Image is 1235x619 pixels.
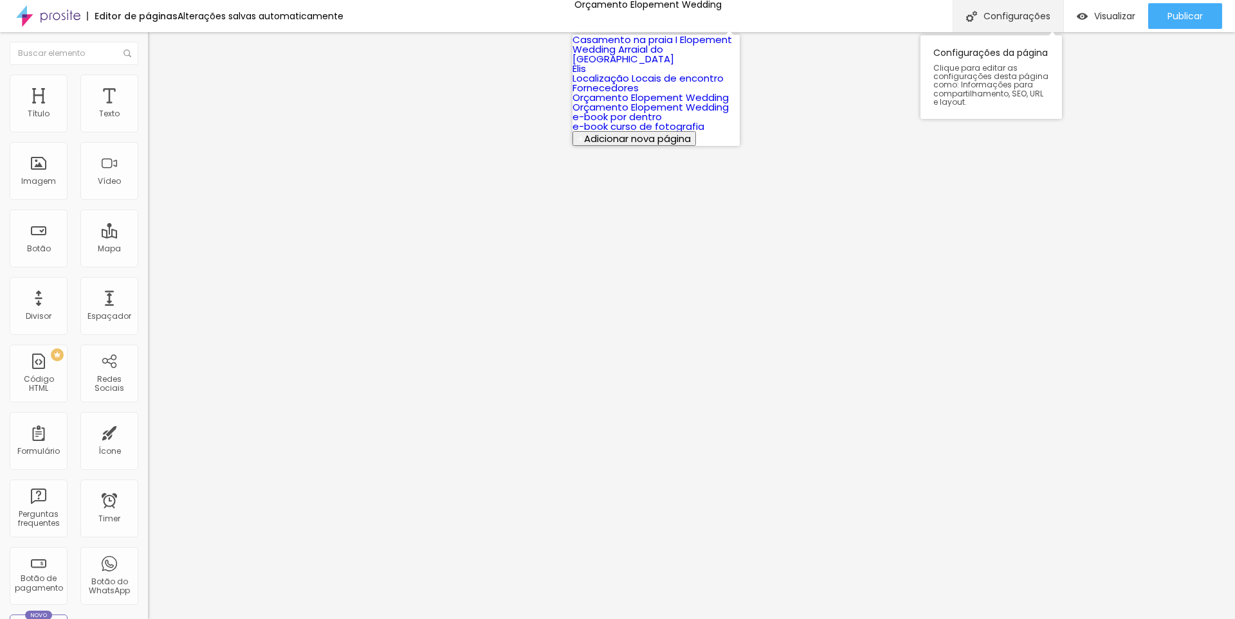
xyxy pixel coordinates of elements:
[10,42,138,65] input: Buscar elemento
[1148,3,1222,29] button: Publicar
[98,514,120,523] div: Timer
[572,131,696,146] button: Adicionar nova página
[21,177,56,186] div: Imagem
[26,312,51,321] div: Divisor
[920,35,1062,119] div: Configurações da página
[28,109,50,118] div: Título
[1064,3,1148,29] button: Visualizar
[84,577,134,596] div: Botão do WhatsApp
[13,510,64,528] div: Perguntas frequentes
[87,312,131,321] div: Espaçador
[966,11,977,22] img: Icone
[1094,11,1135,21] span: Visualizar
[933,64,1049,106] span: Clique para editar as configurações desta página como: Informações para compartilhamento, SEO, UR...
[98,177,121,186] div: Vídeo
[87,12,178,21] div: Editor de páginas
[584,132,691,145] span: Adicionar nova página
[148,32,1235,619] iframe: Editor
[572,33,732,66] a: Casamento na praia I Elopement Wedding Arraial do [GEOGRAPHIC_DATA]
[98,447,121,456] div: Ícone
[17,447,60,456] div: Formulário
[178,12,343,21] div: Alterações salvas automaticamente
[84,375,134,393] div: Redes Sociais
[123,49,131,57] img: Icone
[13,375,64,393] div: Código HTML
[98,244,121,253] div: Mapa
[572,100,729,114] a: Orçamento Elopement Wedding
[572,62,586,75] a: Elis
[572,71,724,85] a: Localização Locais de encontro
[1077,11,1088,22] img: view-1.svg
[572,81,639,94] a: Fornecedores
[27,244,51,253] div: Botão
[1167,11,1203,21] span: Publicar
[572,120,704,133] a: e-book curso de fotografia
[572,91,729,104] a: Orçamento Elopement Wedding
[572,110,662,123] a: e-book por dentro
[99,109,120,118] div: Texto
[13,574,64,593] div: Botão de pagamento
